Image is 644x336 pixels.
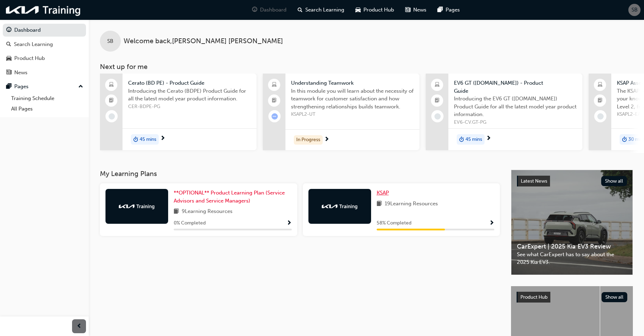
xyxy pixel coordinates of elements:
a: Search Learning [3,38,86,51]
span: KSAPL2-UT [291,110,414,119]
span: EV6-CV.GT-PG [454,119,577,127]
span: Pages [446,6,460,14]
span: car-icon [6,55,11,62]
span: SB [107,37,113,45]
span: laptop-icon [109,81,114,90]
button: Show all [602,292,628,302]
span: learningRecordVerb_NONE-icon [434,113,441,120]
span: Introducing the Cerato (BDPE) Product Guide for all the latest model year product information. [128,87,251,103]
span: Welcome back , [PERSON_NAME] [PERSON_NAME] [124,37,283,45]
span: next-icon [486,136,491,142]
a: search-iconSearch Learning [292,3,350,17]
a: Cerato (BD PE) - Product GuideIntroducing the Cerato (BDPE) Product Guide for all the latest mode... [100,74,257,150]
span: car-icon [355,6,361,14]
span: pages-icon [6,84,11,90]
a: Training Schedule [8,93,86,104]
span: Show Progress [489,220,494,227]
span: duration-icon [459,135,464,144]
div: Search Learning [14,40,53,48]
span: news-icon [405,6,410,14]
span: EV6 GT ([DOMAIN_NAME]) - Product Guide [454,79,577,95]
span: learningRecordVerb_ATTEMPT-icon [272,113,278,120]
button: SB [628,4,641,16]
span: prev-icon [77,322,82,331]
span: Show Progress [286,220,292,227]
span: pages-icon [438,6,443,14]
button: Show Progress [489,219,494,228]
span: Search Learning [305,6,344,14]
div: Pages [14,83,29,91]
a: KSAP [377,189,392,197]
a: guage-iconDashboard [246,3,292,17]
div: News [14,69,28,77]
span: Introducing the EV6 GT ([DOMAIN_NAME]) Product Guide for all the latest model year product inform... [454,95,577,119]
span: duration-icon [622,135,627,144]
a: Product Hub [3,52,86,65]
span: news-icon [6,70,11,76]
span: guage-icon [6,27,11,33]
span: search-icon [298,6,303,14]
a: All Pages [8,104,86,114]
span: 9 Learning Resources [182,207,233,216]
a: EV6 GT ([DOMAIN_NAME]) - Product GuideIntroducing the EV6 GT ([DOMAIN_NAME]) Product Guide for al... [426,74,582,150]
a: Dashboard [3,24,86,37]
span: booktick-icon [435,96,440,105]
a: news-iconNews [400,3,432,17]
span: 58 % Completed [377,219,411,227]
span: learningRecordVerb_NONE-icon [109,113,115,120]
img: kia-training [118,203,156,210]
img: kia-training [3,3,84,17]
span: **OPTIONAL** Product Learning Plan (Service Advisors and Service Managers) [174,190,285,204]
a: News [3,66,86,79]
button: Pages [3,80,86,93]
button: DashboardSearch LearningProduct HubNews [3,22,86,80]
span: next-icon [324,137,329,143]
span: KSAP [377,190,389,196]
span: 45 mins [140,136,156,144]
a: Product HubShow all [517,292,627,303]
span: See what CarExpert has to say about the 2025 Kia EV3. [517,251,627,266]
span: Latest News [521,178,547,184]
span: duration-icon [133,135,138,144]
a: Latest NewsShow allCarExpert | 2025 Kia EV3 ReviewSee what CarExpert has to say about the 2025 Ki... [511,170,633,275]
span: booktick-icon [272,96,277,105]
span: guage-icon [252,6,257,14]
span: In this module you will learn about the necessity of teamwork for customer satisfaction and how s... [291,87,414,111]
span: CER-BDPE-PG [128,103,251,111]
a: Understanding TeamworkIn this module you will learn about the necessity of teamwork for customer ... [263,74,419,150]
span: book-icon [174,207,179,216]
span: Dashboard [260,6,286,14]
span: 0 % Completed [174,219,206,227]
button: Show Progress [286,219,292,228]
span: search-icon [6,41,11,48]
span: Understanding Teamwork [291,79,414,87]
span: 19 Learning Resources [385,200,438,208]
h3: My Learning Plans [100,170,500,178]
span: book-icon [377,200,382,208]
button: Show all [601,176,627,186]
a: pages-iconPages [432,3,465,17]
span: 45 mins [465,136,482,144]
a: Latest NewsShow all [517,176,627,187]
a: **OPTIONAL** Product Learning Plan (Service Advisors and Service Managers) [174,189,292,205]
span: laptop-icon [598,81,603,90]
span: CarExpert | 2025 Kia EV3 Review [517,243,627,251]
span: Cerato (BD PE) - Product Guide [128,79,251,87]
span: booktick-icon [598,96,603,105]
span: Product Hub [363,6,394,14]
span: laptop-icon [272,81,277,90]
span: SB [631,6,638,14]
span: Product Hub [520,294,548,300]
span: next-icon [160,136,165,142]
h3: Next up for me [89,63,644,71]
a: car-iconProduct Hub [350,3,400,17]
img: kia-training [321,203,359,210]
span: laptop-icon [435,81,440,90]
span: News [413,6,426,14]
span: booktick-icon [109,96,114,105]
span: learningRecordVerb_NONE-icon [597,113,604,120]
span: up-icon [78,82,83,91]
div: In Progress [294,135,323,145]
